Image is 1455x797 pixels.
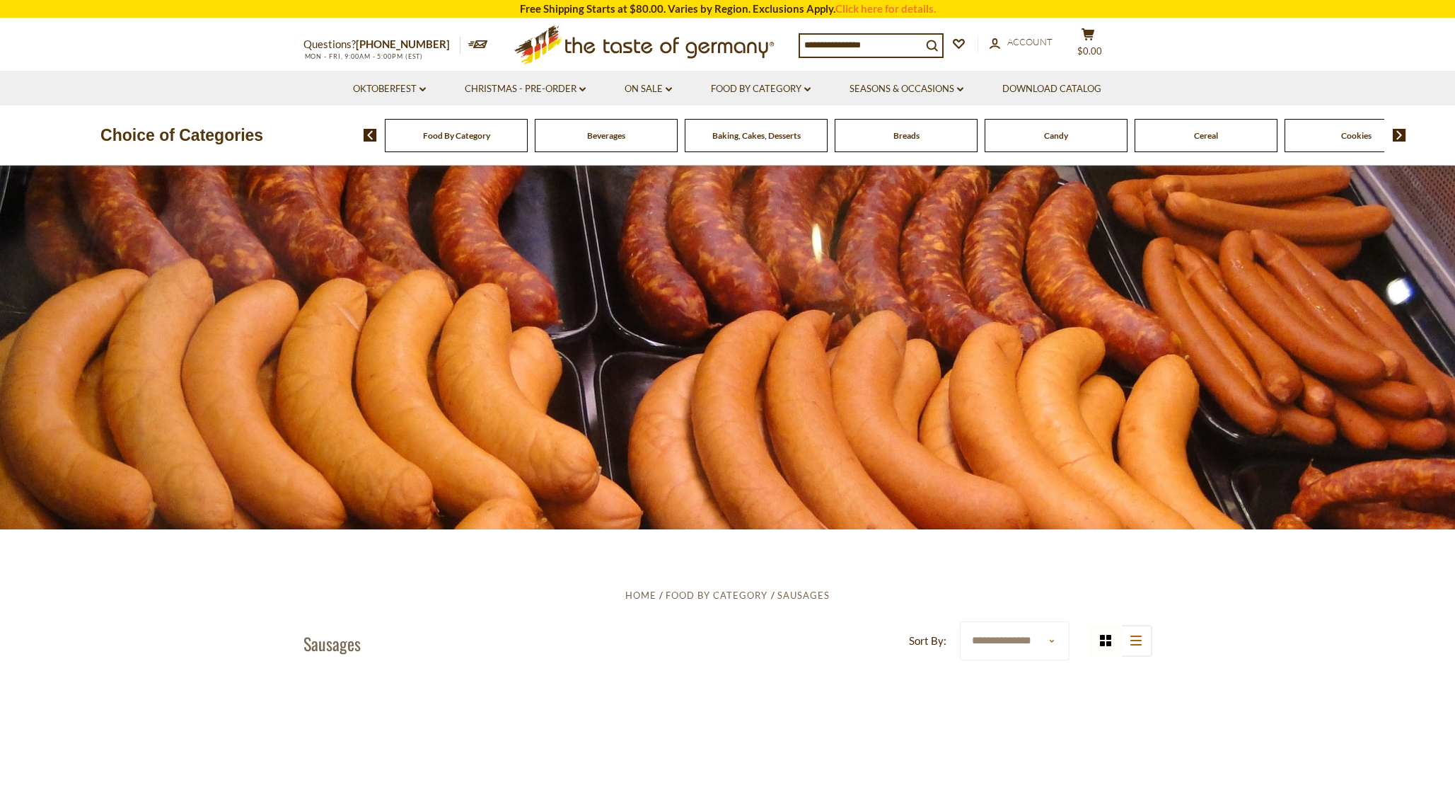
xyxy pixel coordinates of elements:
span: MON - FRI, 9:00AM - 5:00PM (EST) [303,52,424,60]
img: next arrow [1393,129,1406,142]
span: $0.00 [1077,45,1102,57]
a: Candy [1044,130,1068,141]
a: On Sale [625,81,672,97]
p: Questions? [303,35,460,54]
a: Home [625,590,656,601]
label: Sort By: [909,632,946,650]
a: Seasons & Occasions [850,81,963,97]
a: Cereal [1194,130,1218,141]
a: Food By Category [711,81,811,97]
a: Beverages [587,130,625,141]
a: Download Catalog [1002,81,1101,97]
a: Oktoberfest [353,81,426,97]
a: Baking, Cakes, Desserts [712,130,801,141]
a: Cookies [1341,130,1372,141]
a: Food By Category [423,130,490,141]
a: Account [990,35,1053,50]
a: Click here for details. [835,2,936,15]
a: [PHONE_NUMBER] [356,38,450,50]
img: previous arrow [364,129,377,142]
a: Sausages [777,590,830,601]
h1: Sausages [303,633,361,654]
span: Account [1007,36,1053,47]
button: $0.00 [1067,28,1110,63]
a: Christmas - PRE-ORDER [465,81,586,97]
a: Breads [893,130,920,141]
a: Food By Category [666,590,767,601]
